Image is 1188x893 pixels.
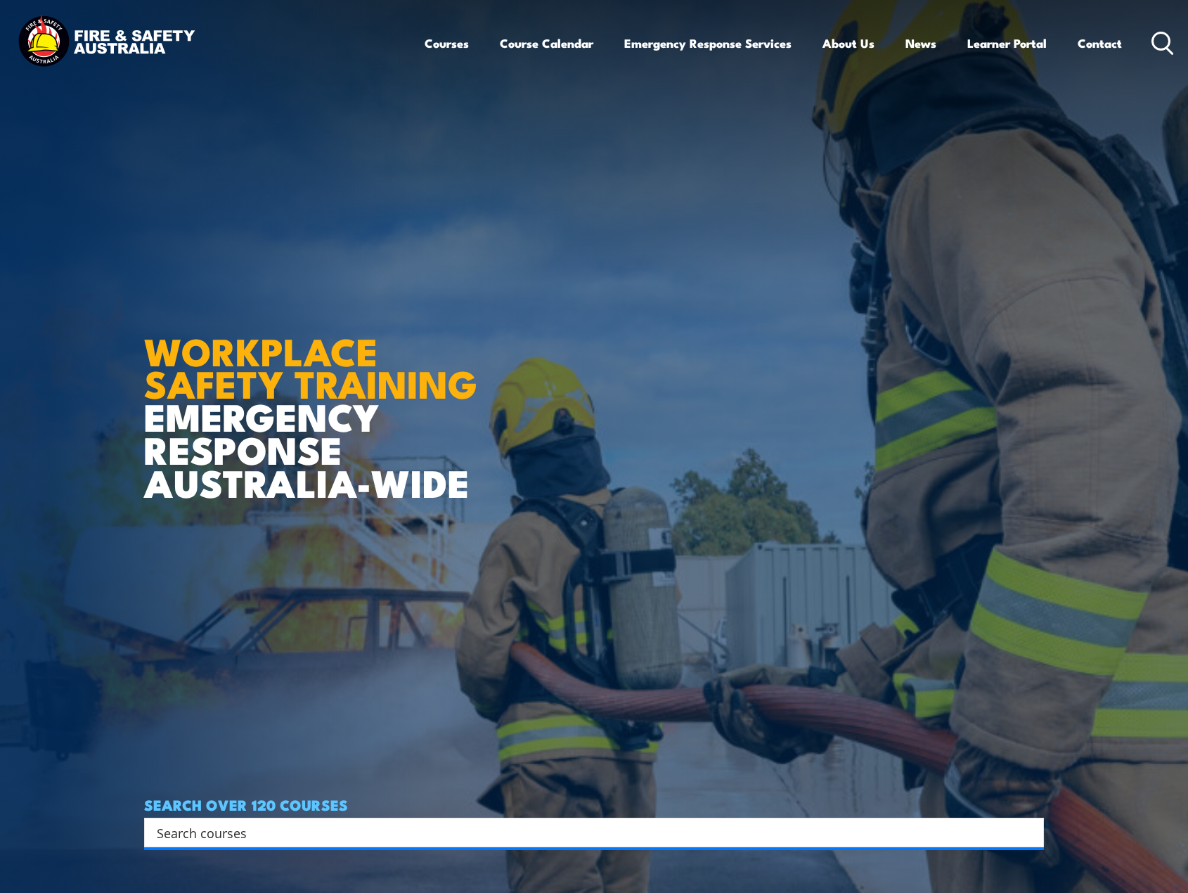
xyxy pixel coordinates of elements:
[144,321,477,412] strong: WORKPLACE SAFETY TRAINING
[144,299,488,499] h1: EMERGENCY RESPONSE AUSTRALIA-WIDE
[500,25,593,62] a: Course Calendar
[1019,823,1039,842] button: Search magnifier button
[624,25,792,62] a: Emergency Response Services
[905,25,936,62] a: News
[144,797,1044,812] h4: SEARCH OVER 120 COURSES
[160,823,1016,842] form: Search form
[1078,25,1122,62] a: Contact
[157,822,1013,843] input: Search input
[967,25,1047,62] a: Learner Portal
[822,25,874,62] a: About Us
[425,25,469,62] a: Courses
